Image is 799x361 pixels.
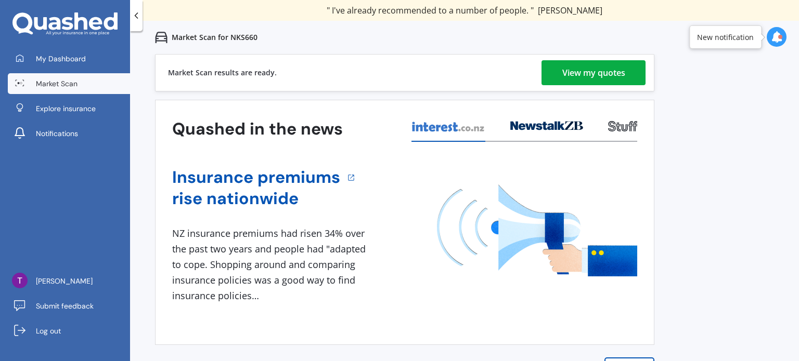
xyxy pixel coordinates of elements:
img: media image [437,184,637,276]
a: Log out [8,320,130,341]
img: ACg8ocJEzSWK4538JgGOT2eDQy1xEpM2i4NVCDshDoJGUOddi7Q6kw=s96-c [12,273,28,288]
a: Submit feedback [8,296,130,316]
div: View my quotes [562,60,625,85]
img: car.f15378c7a67c060ca3f3.svg [155,31,167,44]
span: Explore insurance [36,103,96,114]
a: rise nationwide [172,188,340,209]
span: Market Scan [36,78,78,89]
span: My Dashboard [36,54,86,64]
a: Insurance premiums [172,167,340,188]
div: Market Scan results are ready. [168,55,277,91]
a: Explore insurance [8,98,130,119]
span: Submit feedback [36,301,94,311]
div: New notification [697,32,754,42]
a: Market Scan [8,73,130,94]
span: [PERSON_NAME] [36,276,93,286]
a: Notifications [8,123,130,144]
span: Log out [36,326,61,336]
p: Market Scan for NKS660 [172,32,257,43]
a: My Dashboard [8,48,130,69]
a: [PERSON_NAME] [8,271,130,291]
h3: Quashed in the news [172,118,343,140]
span: Notifications [36,128,78,139]
div: NZ insurance premiums had risen 34% over the past two years and people had "adapted to cope. Shop... [172,226,370,303]
a: View my quotes [542,60,646,85]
